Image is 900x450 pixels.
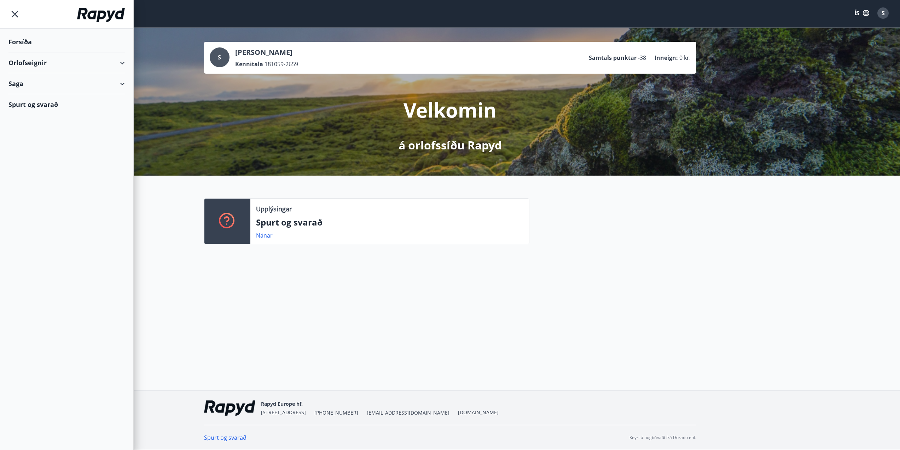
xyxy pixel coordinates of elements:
[256,232,273,239] a: Nánar
[256,216,523,228] p: Spurt og svarað
[399,137,502,153] p: á orlofssíðu Rapyd
[235,47,298,57] p: [PERSON_NAME]
[679,54,691,62] span: 0 kr.
[8,52,125,73] div: Orlofseignir
[204,400,255,416] img: ekj9gaOU4bjvQReEWNZ0zEMsCR0tgSDGv48UY51k.png
[403,96,497,123] p: Velkomin
[261,409,306,416] span: [STREET_ADDRESS]
[8,32,125,52] div: Forsíða
[204,434,246,442] a: Spurt og svarað
[629,434,696,441] p: Keyrt á hugbúnaði frá Dorado ehf.
[77,8,125,22] img: union_logo
[882,9,885,17] span: S
[8,73,125,94] div: Saga
[256,204,292,213] p: Upplýsingar
[8,94,125,115] div: Spurt og svarað
[265,60,298,68] span: 181059-2659
[850,7,873,19] button: ÍS
[235,60,263,68] p: Kennitala
[261,400,303,407] span: Rapyd Europe hf.
[8,8,21,21] button: menu
[875,5,892,22] button: S
[314,409,358,416] span: [PHONE_NUMBER]
[218,53,221,61] span: S
[655,54,678,62] p: Inneign :
[638,54,646,62] span: -38
[458,409,499,416] a: [DOMAIN_NAME]
[589,54,637,62] p: Samtals punktar
[367,409,449,416] span: [EMAIL_ADDRESS][DOMAIN_NAME]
